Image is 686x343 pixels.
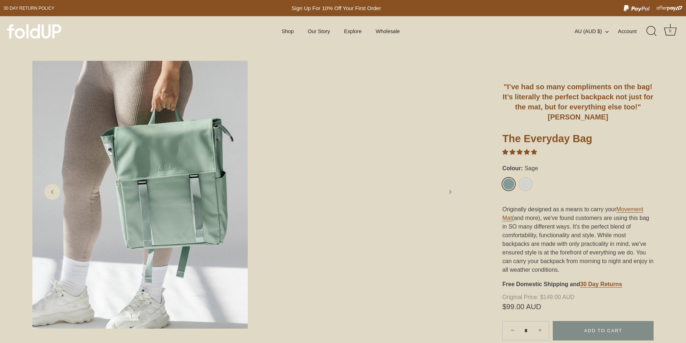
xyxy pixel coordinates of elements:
[302,24,336,38] a: Our Story
[504,322,520,338] a: −
[533,322,549,338] a: +
[502,205,654,274] p: Originally designed as a means to carry your (and more), we've found customers are using this bag...
[523,165,538,172] span: Sage
[618,27,649,36] a: Account
[502,82,654,122] h6: "I’ve had so many compliments on the bag! It’s literally the perfect backpack not just for the ma...
[520,321,532,341] input: Quantity
[275,24,300,38] a: Shop
[502,178,515,190] a: Sage
[32,61,248,329] img: Sage Everyday Bag
[502,165,654,172] label: Colour:
[502,304,654,310] span: $99.00 AUD
[662,23,678,39] a: Cart
[667,28,674,35] div: 0
[580,281,622,288] a: 30 Day Returns
[44,184,60,200] a: Previous slide
[502,281,580,287] strong: Free Domestic Shipping and
[644,23,660,39] a: Search
[519,178,532,190] a: Light Grey
[4,4,54,13] a: 30 day Return policy
[442,184,458,200] a: Next slide
[553,321,654,340] button: Add to Cart
[502,132,654,148] h1: The Everyday Bag
[580,281,622,287] strong: 30 Day Returns
[369,24,406,38] a: Wholesale
[502,149,537,155] span: 4.97 stars
[264,24,418,38] div: Primary navigation
[502,294,651,300] span: $149.00 AUD
[338,24,368,38] a: Explore
[575,28,616,35] button: AU (AUD $)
